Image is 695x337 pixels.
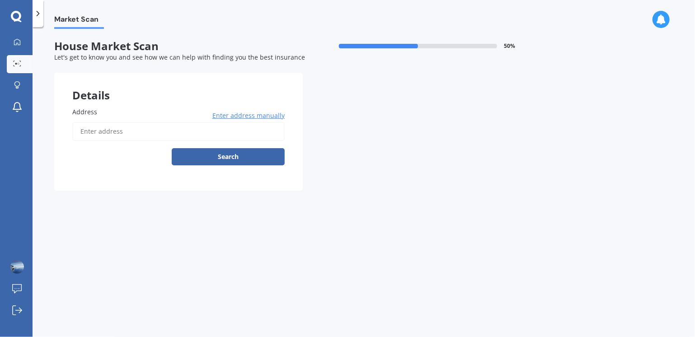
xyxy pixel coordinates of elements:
[72,108,97,116] span: Address
[54,73,303,100] div: Details
[10,260,24,274] img: ACg8ocIuoDI38whkKen3XzD7V4F-aYkwNR4iN85ws5NsC1jIw8R7EhSmOQ=s96-c
[72,122,285,141] input: Enter address
[54,40,303,53] span: House Market Scan
[172,148,285,165] button: Search
[504,43,516,49] span: 50 %
[212,111,285,120] span: Enter address manually
[54,15,104,27] span: Market Scan
[54,53,305,61] span: Let's get to know you and see how we can help with finding you the best insurance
